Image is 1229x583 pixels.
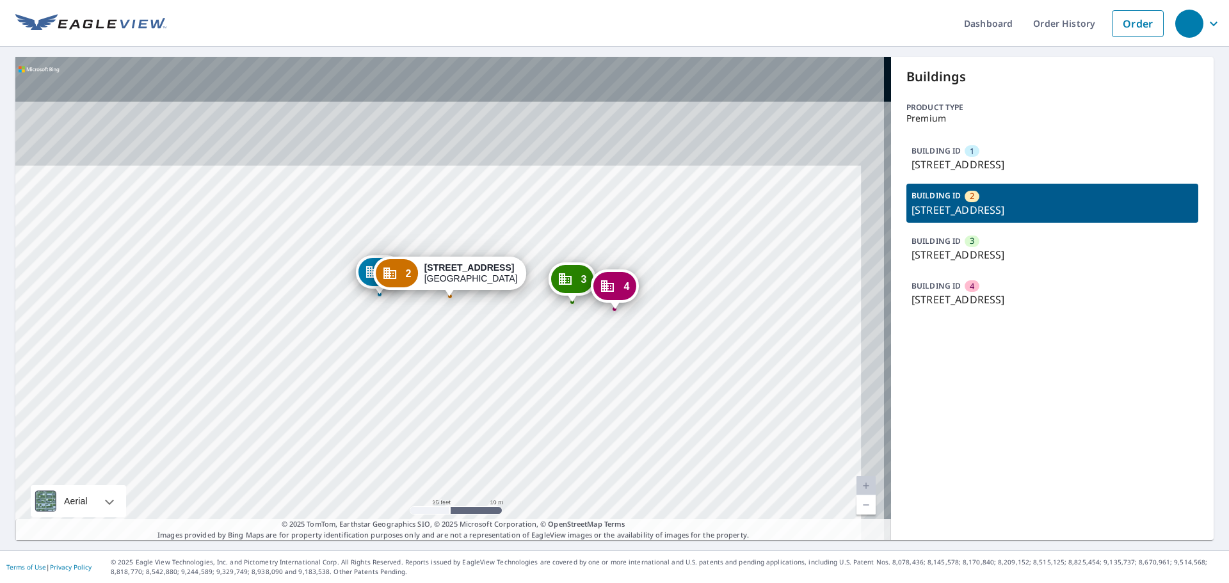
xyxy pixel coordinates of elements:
div: [GEOGRAPHIC_DATA] [424,262,518,284]
p: BUILDING ID [912,190,961,201]
span: 3 [970,235,974,247]
p: | [6,563,92,571]
div: Dropped pin, building 2, Commercial property, 4854 E Baseline Rd Mesa, AZ 85206 [373,257,527,296]
a: OpenStreetMap [548,519,602,529]
p: BUILDING ID [912,280,961,291]
div: Aerial [31,485,126,517]
div: Dropped pin, building 3, Commercial property, 4854 E Baseline Rd Mesa, AZ 85206 [549,262,596,302]
p: Images provided by Bing Maps are for property identification purposes only and are not a represen... [15,519,891,540]
p: [STREET_ADDRESS] [912,202,1193,218]
p: Premium [906,113,1198,124]
img: EV Logo [15,14,166,33]
span: 2 [406,269,412,278]
p: BUILDING ID [912,145,961,156]
a: Current Level 20, Zoom In Disabled [856,476,876,495]
a: Order [1112,10,1164,37]
p: Buildings [906,67,1198,86]
span: © 2025 TomTom, Earthstar Geographics SIO, © 2025 Microsoft Corporation, © [282,519,625,530]
div: Dropped pin, building 1, Commercial property, 4854 E Baseline Rd Mesa, AZ 85206 [356,255,403,295]
p: [STREET_ADDRESS] [912,157,1193,172]
div: Aerial [60,485,92,517]
span: 4 [970,280,974,292]
a: Terms [604,519,625,529]
p: [STREET_ADDRESS] [912,292,1193,307]
p: Product type [906,102,1198,113]
span: 1 [970,145,974,157]
span: 3 [581,275,587,284]
a: Privacy Policy [50,563,92,571]
p: BUILDING ID [912,236,961,246]
a: Current Level 20, Zoom Out [856,495,876,515]
p: © 2025 Eagle View Technologies, Inc. and Pictometry International Corp. All Rights Reserved. Repo... [111,557,1223,577]
strong: [STREET_ADDRESS] [424,262,515,273]
div: Dropped pin, building 4, Commercial property, 4854 E Baseline Rd Mesa, AZ 85206 [591,269,638,309]
a: Terms of Use [6,563,46,571]
p: [STREET_ADDRESS] [912,247,1193,262]
span: 4 [623,282,629,291]
span: 2 [970,190,974,202]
